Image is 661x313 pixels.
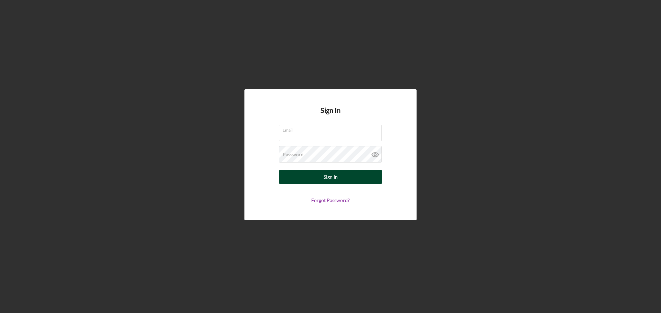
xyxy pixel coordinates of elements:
[324,170,338,184] div: Sign In
[321,107,340,125] h4: Sign In
[279,170,382,184] button: Sign In
[311,197,350,203] a: Forgot Password?
[283,152,304,157] label: Password
[283,125,382,133] label: Email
